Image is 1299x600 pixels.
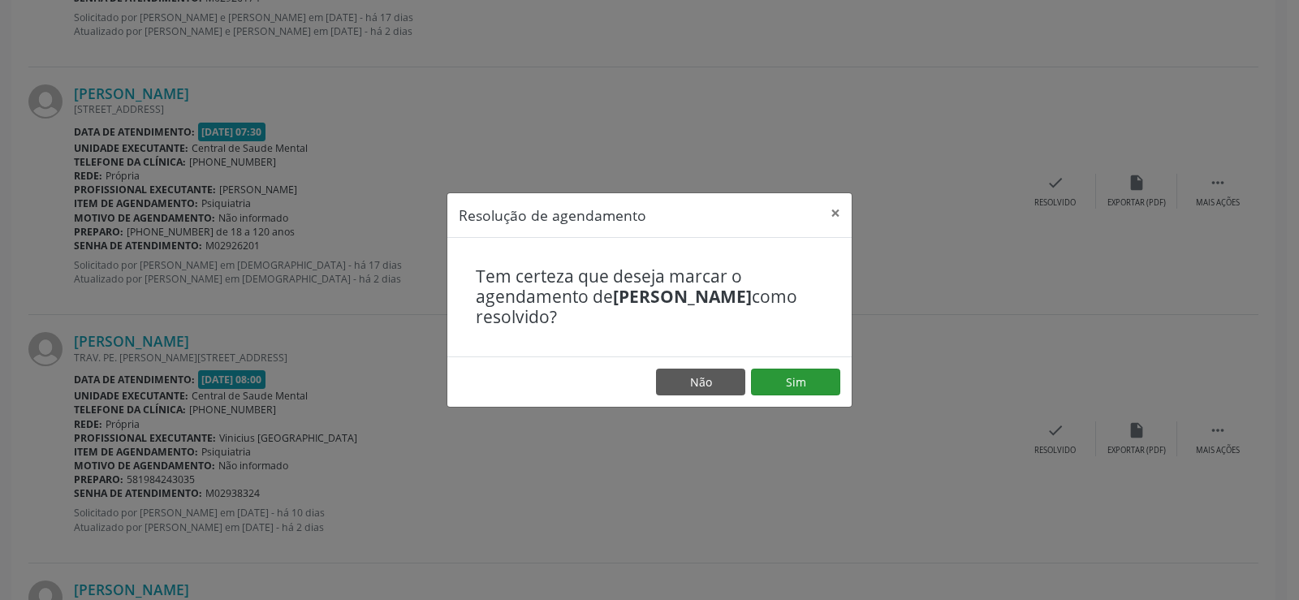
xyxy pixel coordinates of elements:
h5: Resolução de agendamento [459,205,646,226]
h4: Tem certeza que deseja marcar o agendamento de como resolvido? [476,266,823,328]
b: [PERSON_NAME] [613,285,752,308]
button: Close [819,193,852,233]
button: Sim [751,369,840,396]
button: Não [656,369,745,396]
